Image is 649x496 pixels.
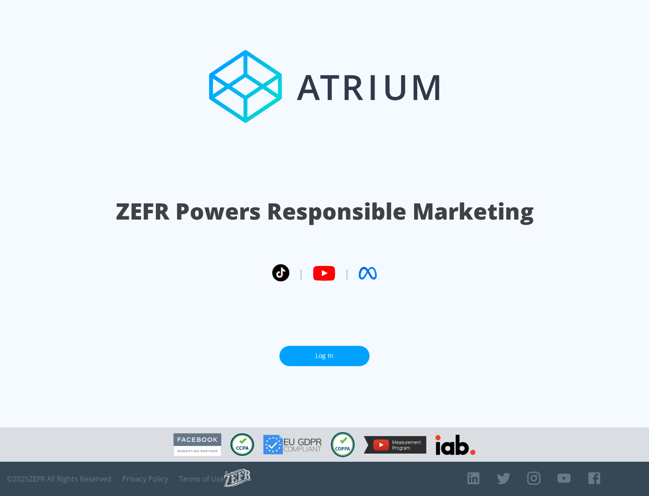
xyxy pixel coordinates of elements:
img: COPPA Compliant [331,432,355,457]
img: GDPR Compliant [263,435,322,455]
img: YouTube Measurement Program [364,436,426,454]
h1: ZEFR Powers Responsible Marketing [116,196,534,227]
span: | [344,266,350,280]
img: Facebook Marketing Partner [174,433,221,456]
span: © 2025 ZEFR All Rights Reserved [7,474,111,483]
span: | [298,266,304,280]
a: Privacy Policy [122,474,168,483]
img: IAB [435,435,475,455]
img: CCPA Compliant [230,433,254,456]
a: Log In [279,346,370,366]
a: Terms of Use [179,474,224,483]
